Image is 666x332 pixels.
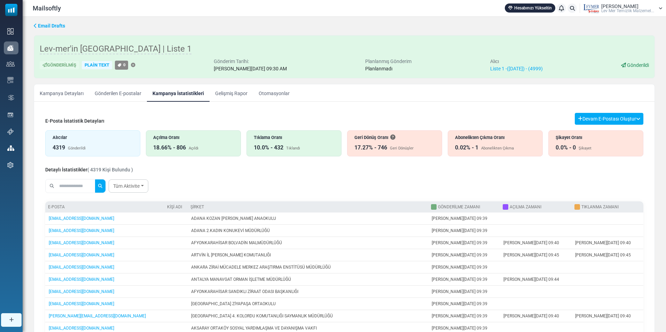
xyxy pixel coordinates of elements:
[500,237,572,249] td: [PERSON_NAME][DATE] 09:40
[500,273,572,286] td: [PERSON_NAME][DATE] 09:44
[5,4,17,16] img: mailsoftly_icon_blue_white.svg
[49,240,114,245] a: [EMAIL_ADDRESS][DOMAIN_NAME]
[627,62,649,68] span: Gönderildi
[286,146,300,152] div: Tıklandı
[49,228,114,233] a: [EMAIL_ADDRESS][DOMAIN_NAME]
[167,204,182,209] a: Kişi Adı
[49,265,114,270] a: [EMAIL_ADDRESS][DOMAIN_NAME]
[7,77,14,83] img: email-templates-icon.svg
[428,237,500,249] td: [PERSON_NAME][DATE] 09:39
[40,44,191,54] span: Lev-mer'in [GEOGRAPHIC_DATA] | Liste 1
[428,261,500,273] td: [PERSON_NAME][DATE] 09:39
[40,61,79,70] div: Gönderilmiş
[49,289,114,294] a: [EMAIL_ADDRESS][DOMAIN_NAME]
[365,66,392,71] span: Planlanmadı
[190,204,204,209] a: Şirket
[354,134,435,141] div: Geri Dönüş Oranı
[49,253,114,257] a: [EMAIL_ADDRESS][DOMAIN_NAME]
[6,61,15,66] img: contacts-icon.svg
[572,249,643,261] td: [PERSON_NAME][DATE] 09:45
[153,134,234,141] div: Açılma Oranı
[500,310,572,322] td: [PERSON_NAME][DATE] 09:40
[582,3,600,14] img: User Logo
[188,261,428,273] td: ANKARA ZİRAİ MÜCADELE MERKEZ ARAŞTIRMA ENSTİTÜSÜ MÜDÜRLÜĞÜ
[49,326,114,331] a: [EMAIL_ADDRESS][DOMAIN_NAME]
[601,9,654,13] span: Lev Mer Temi̇zli̇k Malzemel...
[68,146,86,152] div: Gönderildi
[572,237,643,249] td: [PERSON_NAME][DATE] 09:40
[428,249,500,261] td: [PERSON_NAME][DATE] 09:39
[48,204,65,209] a: E-posta
[188,213,428,225] td: ADANA KOZAN [PERSON_NAME] ANAOKULU
[53,144,65,152] div: 4319
[438,204,480,209] a: Gönderilme Zamanı
[390,146,414,152] div: Geri Dönüşler
[572,310,643,322] td: [PERSON_NAME][DATE] 09:40
[455,144,478,152] div: 0.02% - 1
[556,144,576,152] div: 0.0% - 0
[188,237,428,249] td: AFYONKARAHİSAR BOLVADİN MALMÜDÜRLÜĞÜ
[188,286,428,298] td: AFYONKARAHİSAR SANDIKLI ZİRAAT ODASI BAŞKANLIĞI
[188,225,428,237] td: ADANA 2.KADIN KONUKEVİ MÜDÜRLÜĞÜ
[153,144,186,152] div: 18.66% - 806
[115,61,128,69] a: 0
[49,216,114,221] a: [EMAIL_ADDRESS][DOMAIN_NAME]
[53,134,133,141] div: Alıcılar
[7,28,14,34] img: dashboard-icon.svg
[510,204,541,209] a: Açılma Zamanı
[428,213,500,225] td: [PERSON_NAME][DATE] 09:39
[188,273,428,286] td: ANTALYA MANAVGAT ORMAN İŞLETME MÜDÜRLÜĞÜ
[428,225,500,237] td: [PERSON_NAME][DATE] 09:39
[87,167,133,172] span: ( 4319 Kişi Bulundu )
[254,144,283,152] div: 10.0% - 432
[579,146,591,152] div: Şikayet
[575,113,643,125] button: Devam E-Postası Oluştur
[38,23,65,29] span: translation missing: tr.ms_sidebar.email_drafts
[490,66,543,71] a: Liste 1 -([DATE]) - (4999)
[500,249,572,261] td: [PERSON_NAME][DATE] 09:45
[7,45,14,51] img: campaigns-icon-active.png
[49,314,146,318] a: [PERSON_NAME][EMAIL_ADDRESS][DOMAIN_NAME]
[581,204,619,209] a: Tıklanma Zamanı
[214,65,287,72] div: [PERSON_NAME][DATE] 09:30 AM
[582,3,663,14] a: User Logo [PERSON_NAME] Lev Mer Temi̇zli̇k Malzemel...
[253,84,295,102] a: Otomasyonlar
[49,277,114,282] a: [EMAIL_ADDRESS][DOMAIN_NAME]
[7,162,14,168] img: settings-icon.svg
[365,58,412,65] div: Planlanmış Gönderim
[254,134,334,141] div: Tıklama Oranı
[189,146,198,152] div: Açıldı
[82,61,112,70] div: Plain Text
[428,286,500,298] td: [PERSON_NAME][DATE] 09:39
[601,4,638,9] span: [PERSON_NAME]
[188,249,428,261] td: ARTVİN İL [PERSON_NAME] KOMUTANLIĞI
[481,146,514,152] div: Abonelikten Çıkma
[49,301,114,306] a: [EMAIL_ADDRESS][DOMAIN_NAME]
[428,310,500,322] td: [PERSON_NAME][DATE] 09:39
[131,63,135,68] a: Etiket Ekle
[188,298,428,310] td: [GEOGRAPHIC_DATA] ZİYAPAŞA ORTAOKULU
[109,179,148,193] a: Tüm Aktivite
[556,134,636,141] div: Şikayet Oranı
[34,84,89,102] a: Kampanya Detayları
[428,298,500,310] td: [PERSON_NAME][DATE] 09:39
[147,84,210,102] a: Kampanya İstatistikleri
[354,144,387,152] div: 17.27% - 746
[45,117,104,125] div: E-Posta İstatistik Detayları
[390,135,395,140] i: Bir e-posta alıcısına ulaşamadığında geri döner. Bu, dolu bir gelen kutusu nedeniyle geçici olara...
[7,94,15,102] img: workflow.svg
[34,22,65,30] a: Email Drafts
[188,310,428,322] td: [GEOGRAPHIC_DATA] 4. KOLORDU KOMUTANLIĞI SAYMANLIK MÜDÜRLÜĞÜ
[7,129,14,135] img: support-icon.svg
[490,58,543,65] div: Alıcı
[428,273,500,286] td: [PERSON_NAME][DATE] 09:39
[7,112,14,118] img: landing_pages.svg
[45,166,133,173] div: Detaylı İstatistikler
[210,84,253,102] a: Gelişmiş Rapor
[33,3,61,13] span: Mailsoftly
[123,62,126,67] span: 0
[214,58,287,65] div: Gönderim Tarihi:
[455,134,535,141] div: Abonelikten Çıkma Oranı
[89,84,147,102] a: Gönderilen E-postalar
[505,3,555,13] a: Hesabınızı Yükseltin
